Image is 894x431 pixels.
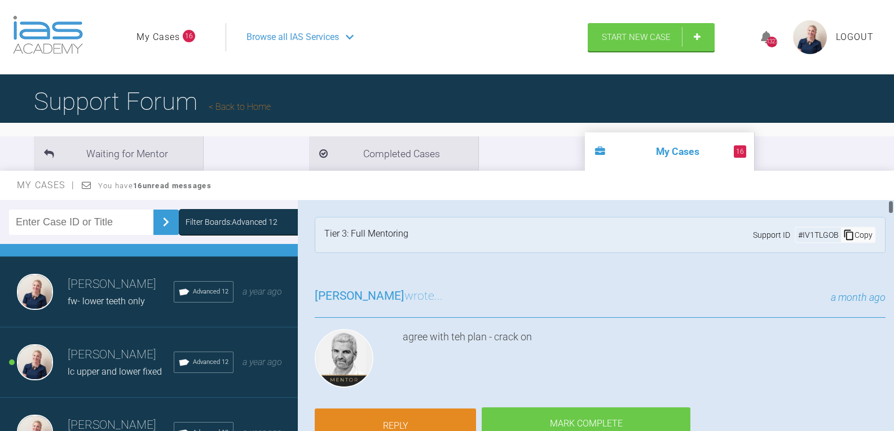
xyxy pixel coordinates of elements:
[602,32,671,42] span: Start New Case
[34,136,203,171] li: Waiting for Mentor
[98,181,212,190] span: You have
[68,345,174,365] h3: [PERSON_NAME]
[68,275,174,294] h3: [PERSON_NAME]
[193,287,228,297] span: Advanced 12
[588,23,715,51] a: Start New Case
[243,286,282,297] span: a year ago
[734,145,746,158] span: 16
[585,132,754,171] li: My Cases
[836,30,874,45] a: Logout
[831,291,886,303] span: a month ago
[34,82,271,121] h1: Support Forum
[841,228,875,242] div: Copy
[753,229,790,241] span: Support ID
[157,213,175,231] img: chevronRight.28bd32b0.svg
[793,20,827,54] img: profile.png
[315,329,373,388] img: Ross Hobson
[193,357,228,367] span: Advanced 12
[309,136,478,171] li: Completed Cases
[68,366,162,377] span: lc upper and lower fixed
[403,329,886,392] div: agree with teh plan - crack on
[209,101,271,112] a: Back to Home
[133,181,212,190] strong: 16 unread messages
[243,357,282,367] span: a year ago
[17,344,53,380] img: Olivia Nixon
[315,289,404,303] span: [PERSON_NAME]
[136,30,180,45] a: My Cases
[9,210,153,235] input: Enter Case ID or Title
[796,229,841,241] div: # IV1TLGOB
[246,30,339,45] span: Browse all IAS Services
[315,287,443,306] h3: wrote...
[68,296,145,306] span: fw- lower teeth only
[767,37,777,47] div: 1327
[17,274,53,310] img: Olivia Nixon
[324,226,408,243] div: Tier 3: Full Mentoring
[13,16,83,54] img: logo-light.3e3ef733.png
[17,180,75,190] span: My Cases
[183,30,195,42] span: 16
[186,216,278,228] div: Filter Boards: Advanced 12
